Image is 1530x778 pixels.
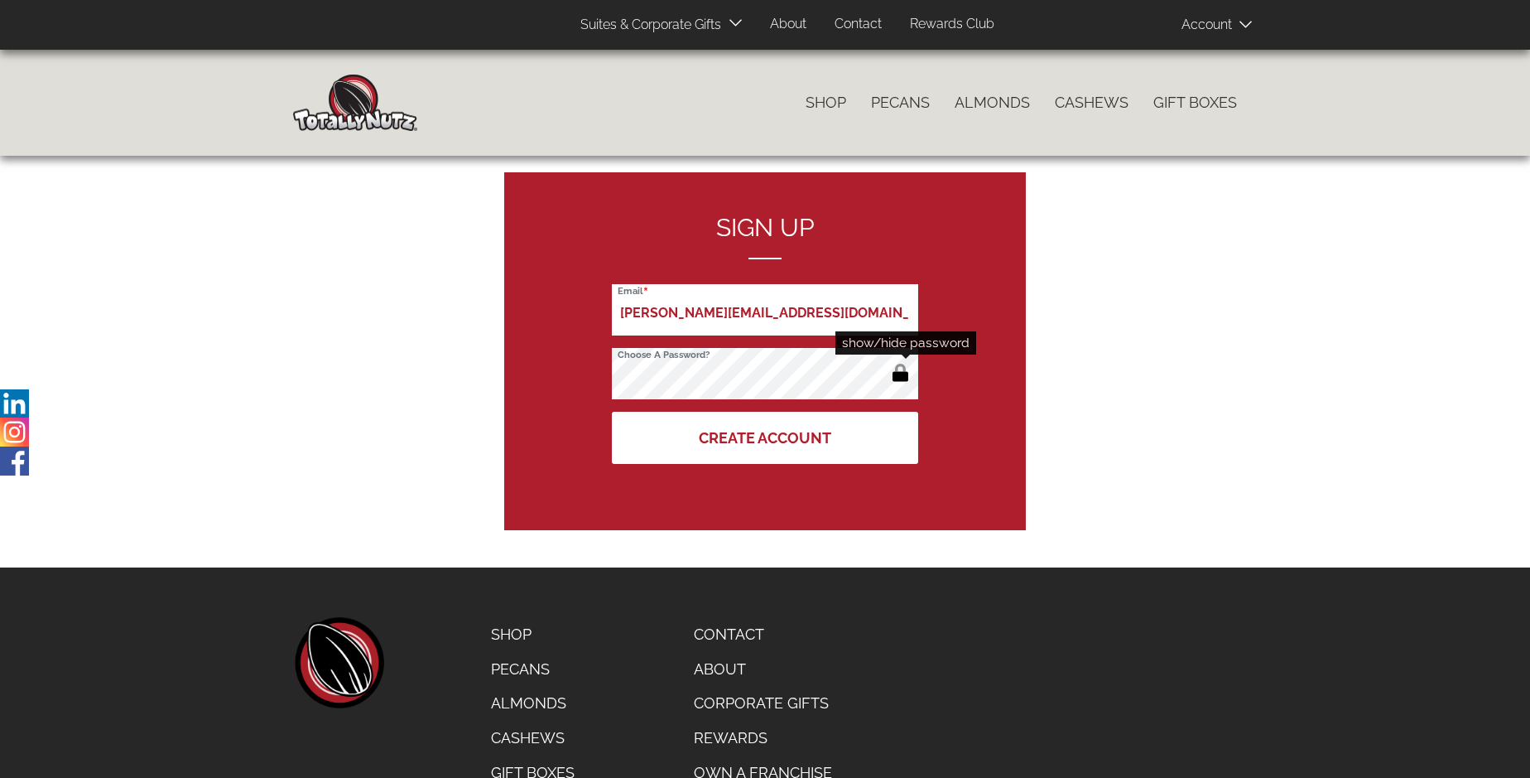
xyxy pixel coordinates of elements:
a: About [681,652,844,687]
a: Pecans [479,652,587,687]
a: Cashews [479,721,587,756]
input: Email [612,284,918,336]
a: Cashews [1042,85,1141,120]
button: Create Account [612,412,918,464]
div: show/hide password [835,331,976,355]
a: Rewards [681,721,844,756]
a: Gift Boxes [1141,85,1249,120]
a: Almonds [479,686,587,721]
a: About [758,8,819,41]
a: Suites & Corporate Gifts [568,9,726,41]
img: Home [293,75,417,131]
a: Contact [822,8,894,41]
a: Almonds [942,85,1042,120]
a: Corporate Gifts [681,686,844,721]
a: Pecans [859,85,942,120]
a: Shop [479,617,587,652]
h2: Sign up [612,214,918,259]
a: home [293,617,384,708]
a: Shop [793,85,859,120]
a: Contact [681,617,844,652]
a: Rewards Club [897,8,1007,41]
